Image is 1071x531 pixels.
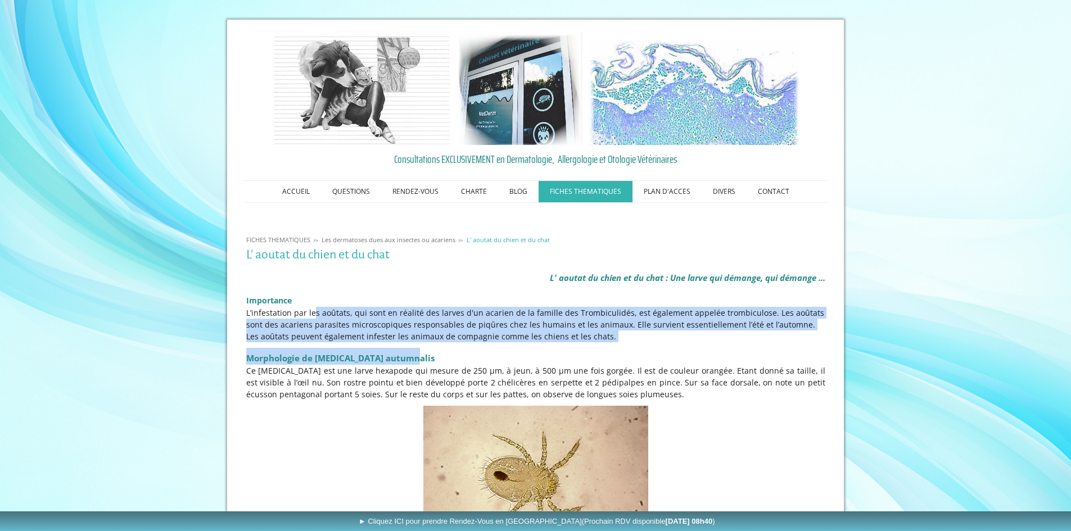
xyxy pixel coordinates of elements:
[321,181,381,202] a: QUESTIONS
[359,517,715,525] span: ► Cliquez ICI pour prendre Rendez-Vous en [GEOGRAPHIC_DATA]
[467,235,550,244] span: L' aoutat du chien et du chat
[632,181,702,202] a: PLAN D'ACCES
[243,235,313,244] a: FICHES THEMATIQUES
[498,181,539,202] a: BLOG
[302,352,435,364] span: de [MEDICAL_DATA] autumnalis
[464,235,553,244] a: L' aoutat du chien et du chat
[319,235,458,244] a: Les dermatoses dues aux insectes ou acariens
[246,352,300,364] span: Morphologie
[381,181,450,202] a: RENDEZ-VOUS
[582,517,715,525] span: (Prochain RDV disponible )
[271,181,321,202] a: ACCUEIL
[246,151,825,167] a: Consultations EXCLUSIVEMENT en Dermatologie, Allergologie et Otologie Vétérinaires
[246,307,825,342] p: L’infestation par les aoûtats, qui sont en réalité des larves d'un acarien de la famille des Trom...
[747,181,801,202] a: CONTACT
[246,295,292,306] span: Importance
[246,365,825,400] span: Ce [MEDICAL_DATA] est une larve hexapode qui mesure de 250 µm, à jeun, à 500 µm une fois gorgée. ...
[322,235,455,244] span: Les dermatoses dues aux insectes ou acariens
[702,181,747,202] a: DIVERS
[539,181,632,202] a: FICHES THEMATIQUES
[246,235,310,244] span: FICHES THEMATIQUES
[666,517,713,525] b: [DATE] 08h40
[450,181,498,202] a: CHARTE
[550,272,825,283] em: L' aoutat du chien et du chat : Une larve qui démange, qui démange ...
[246,248,825,262] h1: L' aoutat du chien et du chat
